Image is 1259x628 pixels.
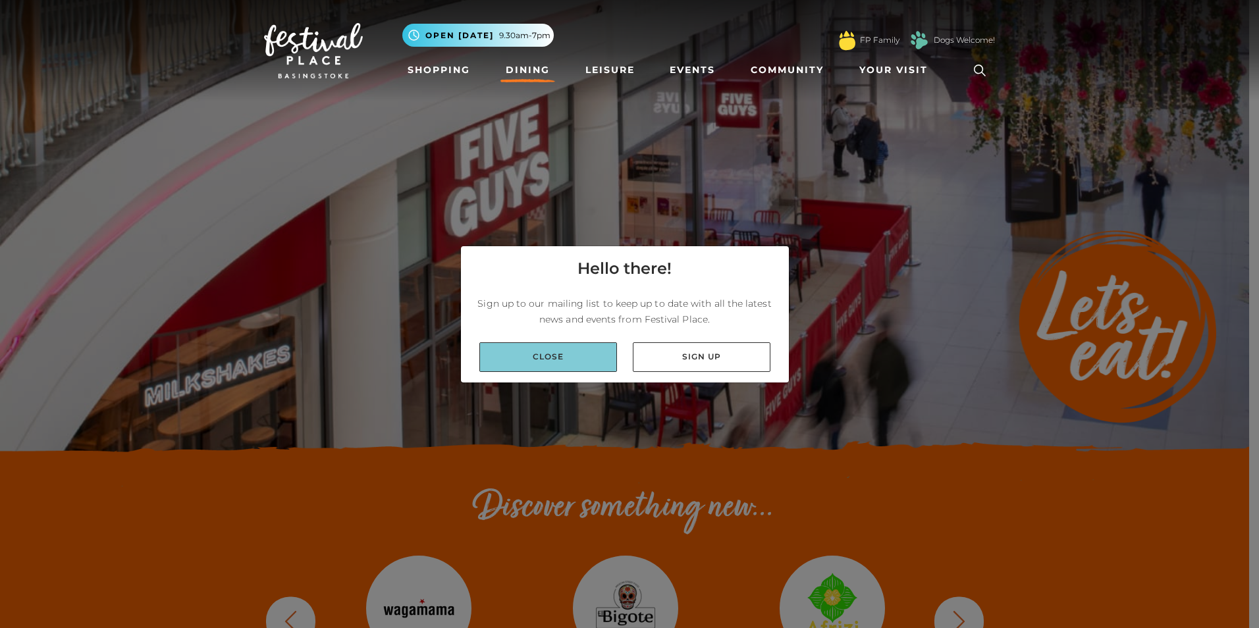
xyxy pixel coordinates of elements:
[264,23,363,78] img: Festival Place Logo
[934,34,995,46] a: Dogs Welcome!
[580,58,640,82] a: Leisure
[499,30,550,41] span: 9.30am-7pm
[860,34,899,46] a: FP Family
[745,58,829,82] a: Community
[425,30,494,41] span: Open [DATE]
[471,296,778,327] p: Sign up to our mailing list to keep up to date with all the latest news and events from Festival ...
[577,257,672,280] h4: Hello there!
[664,58,720,82] a: Events
[402,58,475,82] a: Shopping
[633,342,770,372] a: Sign up
[402,24,554,47] button: Open [DATE] 9.30am-7pm
[854,58,940,82] a: Your Visit
[500,58,555,82] a: Dining
[479,342,617,372] a: Close
[859,63,928,77] span: Your Visit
